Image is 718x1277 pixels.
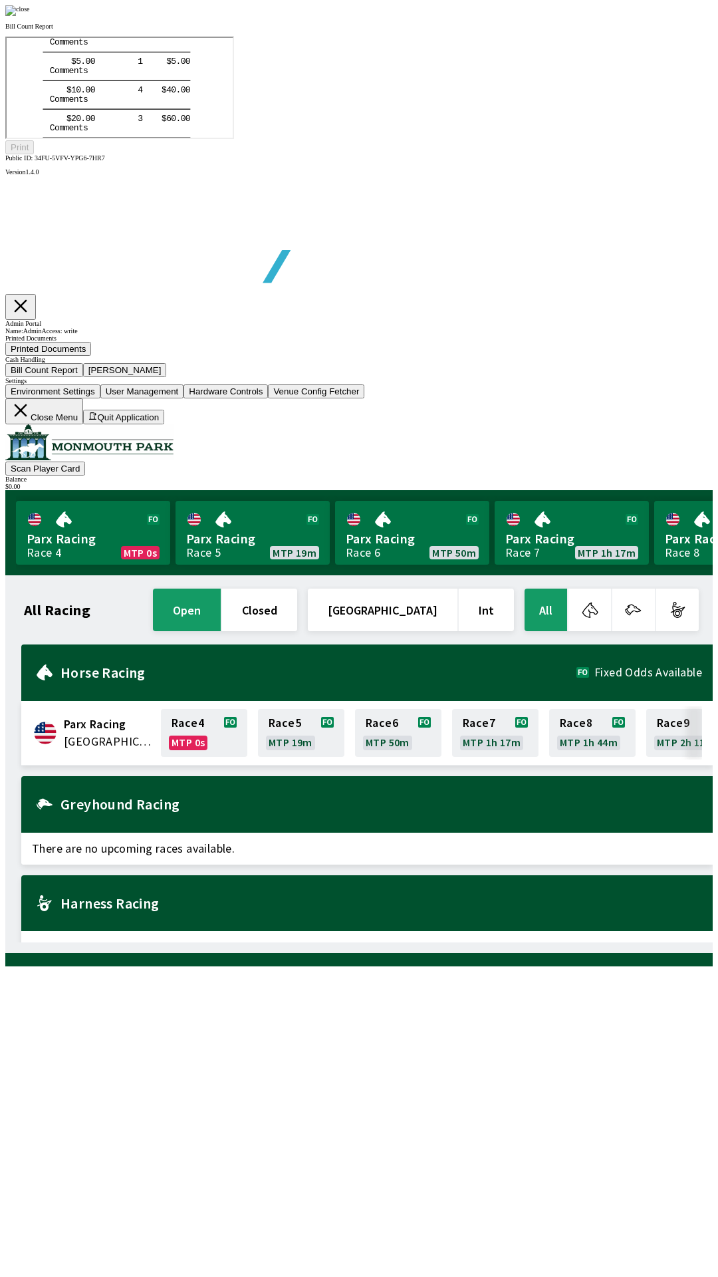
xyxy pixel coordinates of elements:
[131,76,136,86] tspan: 3
[43,85,49,95] tspan: C
[355,709,441,757] a: Race6MTP 50m
[463,737,521,748] span: MTP 1h 17m
[27,547,61,558] div: Race 4
[174,47,179,57] tspan: 0
[60,76,65,86] tspan: $
[53,57,58,67] tspan: m
[165,47,170,57] tspan: 0
[5,398,83,424] button: Close Menu
[83,410,164,424] button: Quit Application
[84,76,89,86] tspan: 0
[161,709,247,757] a: Race4MTP 0s
[60,898,702,909] h2: Harness Racing
[657,718,689,728] span: Race 9
[665,547,699,558] div: Race 8
[60,667,576,678] h2: Horse Racing
[505,530,638,547] span: Parx Racing
[525,589,567,631] button: All
[172,737,205,748] span: MTP 0s
[578,547,636,558] span: MTP 1h 17m
[186,530,319,547] span: Parx Racing
[64,733,153,750] span: United States
[269,737,312,748] span: MTP 19m
[432,547,476,558] span: MTP 50m
[69,47,74,57] tspan: 0
[657,737,715,748] span: MTP 2h 11m
[21,833,713,865] span: There are no upcoming races available.
[5,363,83,377] button: Bill Count Report
[172,718,204,728] span: Race 4
[366,718,398,728] span: Race 6
[153,589,221,631] button: open
[5,342,91,356] button: Printed Documents
[5,462,85,476] button: Scan Player Card
[170,76,175,86] tspan: .
[594,667,702,678] span: Fixed Odds Available
[83,363,167,377] button: [PERSON_NAME]
[43,57,49,67] tspan: C
[222,589,297,631] button: closed
[308,589,457,631] button: [GEOGRAPHIC_DATA]
[72,57,77,67] tspan: t
[79,47,84,57] tspan: 0
[5,483,713,490] div: $ 0.00
[21,931,713,963] span: There are no upcoming races available.
[124,547,157,558] span: MTP 0s
[27,530,160,547] span: Parx Racing
[131,47,136,57] tspan: 4
[64,76,70,86] tspan: 2
[160,47,165,57] tspan: 4
[174,76,179,86] tspan: 0
[5,5,30,16] img: close
[74,76,80,86] tspan: .
[16,501,170,565] a: Parx RacingRace 4MTP 0s
[48,57,53,67] tspan: o
[48,85,53,95] tspan: o
[186,547,221,558] div: Race 5
[165,76,170,86] tspan: 0
[495,501,649,565] a: Parx RacingRace 7MTP 1h 17m
[76,57,82,67] tspan: s
[64,47,70,57] tspan: 1
[560,718,592,728] span: Race 8
[346,530,479,547] span: Parx Racing
[5,327,713,335] div: Name: Admin Access: write
[366,737,410,748] span: MTP 50m
[5,320,713,327] div: Admin Portal
[560,737,618,748] span: MTP 1h 44m
[62,85,68,95] tspan: e
[74,47,80,57] tspan: .
[69,76,74,86] tspan: 0
[5,335,713,342] div: Printed Documents
[179,76,184,86] tspan: 0
[5,140,34,154] button: Print
[335,501,489,565] a: Parx RacingRace 6MTP 50m
[5,154,713,162] div: Public ID:
[452,709,538,757] a: Race7MTP 1h 17m
[35,154,105,162] span: 34FU-5VFV-YPG6-7HR7
[57,57,62,67] tspan: m
[5,23,713,30] p: Bill Count Report
[57,85,62,95] tspan: m
[64,716,153,733] span: Parx Racing
[269,718,301,728] span: Race 5
[273,547,316,558] span: MTP 19m
[72,85,77,95] tspan: t
[268,384,364,398] button: Venue Config Fetcher
[5,424,174,460] img: venue logo
[170,47,175,57] tspan: .
[5,168,713,176] div: Version 1.4.0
